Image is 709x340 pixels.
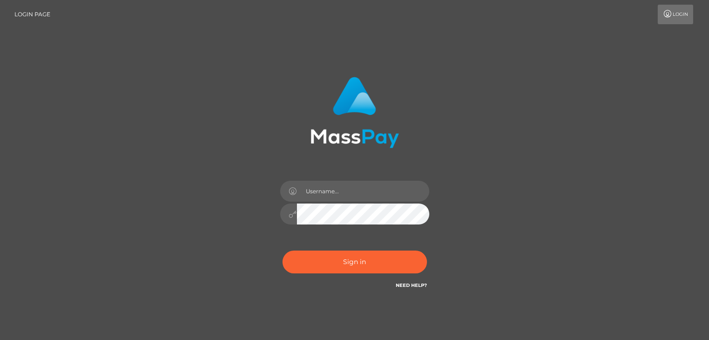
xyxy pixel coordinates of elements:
[310,77,399,148] img: MassPay Login
[297,181,429,202] input: Username...
[14,5,50,24] a: Login Page
[282,251,427,273] button: Sign in
[658,5,693,24] a: Login
[396,282,427,288] a: Need Help?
